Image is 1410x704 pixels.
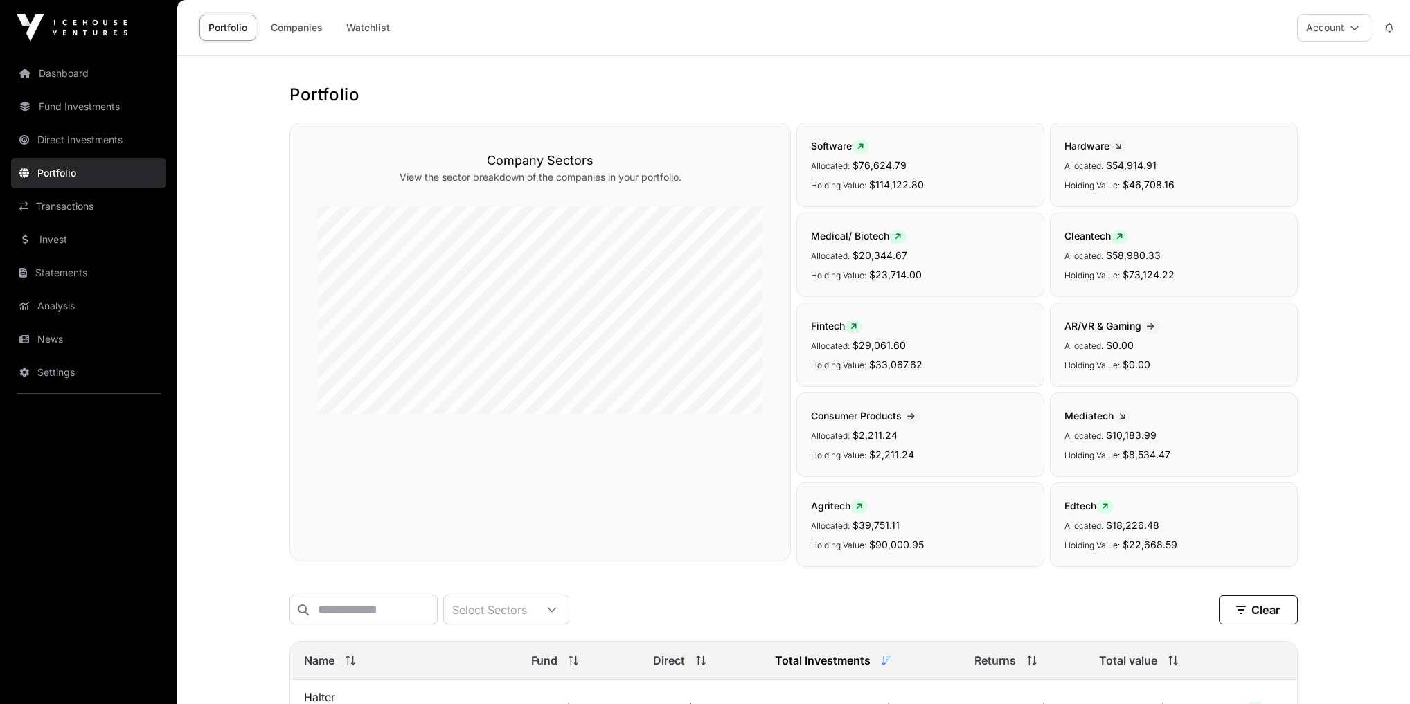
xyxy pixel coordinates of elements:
button: Account [1297,14,1371,42]
span: $10,183.99 [1106,429,1157,441]
p: View the sector breakdown of the companies in your portfolio. [318,170,762,184]
button: Clear [1219,595,1298,624]
span: $0.00 [1123,359,1150,370]
a: Analysis [11,291,166,321]
span: Agritech [811,500,868,512]
span: Total Investments [775,652,871,669]
span: $114,122.80 [869,179,924,190]
span: Allocated: [1064,521,1103,531]
span: Allocated: [1064,251,1103,261]
span: $46,708.16 [1123,179,1175,190]
span: Name [304,652,334,669]
span: $20,344.67 [853,249,907,261]
h3: Company Sectors [318,151,762,170]
span: $8,534.47 [1123,449,1170,460]
span: Allocated: [1064,341,1103,351]
span: Holding Value: [811,270,866,280]
a: Watchlist [337,15,399,41]
span: Mediatech [1064,410,1131,422]
a: Settings [11,357,166,388]
span: Holding Value: [1064,450,1120,460]
span: $90,000.95 [869,539,924,550]
span: Allocated: [811,161,850,171]
span: $29,061.60 [853,339,906,351]
span: Software [811,140,869,152]
a: Fund Investments [11,91,166,122]
span: Allocated: [811,251,850,261]
span: Total value [1099,652,1157,669]
a: Invest [11,224,166,255]
span: Fintech [811,320,862,332]
span: $39,751.11 [853,519,900,531]
span: $33,067.62 [869,359,922,370]
span: Returns [974,652,1016,669]
span: Direct [653,652,685,669]
a: Statements [11,258,166,288]
span: $73,124.22 [1123,269,1175,280]
span: $23,714.00 [869,269,922,280]
span: $22,668.59 [1123,539,1177,550]
iframe: Chat Widget [1341,638,1410,704]
a: News [11,324,166,354]
span: Medical/ Biotech [811,230,907,242]
a: Transactions [11,191,166,222]
h1: Portfolio [289,84,1298,106]
span: Holding Value: [1064,270,1120,280]
span: Fund [531,652,557,669]
img: Icehouse Ventures Logo [17,14,127,42]
a: Portfolio [199,15,256,41]
span: Allocated: [1064,431,1103,441]
span: $58,980.33 [1106,249,1161,261]
span: $2,211.24 [853,429,898,441]
a: Companies [262,15,332,41]
span: $54,914.91 [1106,159,1157,171]
span: $18,226.48 [1106,519,1159,531]
span: $0.00 [1106,339,1134,351]
a: Dashboard [11,58,166,89]
span: Holding Value: [811,360,866,370]
span: $76,624.79 [853,159,907,171]
span: Holding Value: [811,180,866,190]
span: Allocated: [811,431,850,441]
span: Cleantech [1064,230,1128,242]
span: $2,211.24 [869,449,914,460]
span: AR/VR & Gaming [1064,320,1160,332]
span: Holding Value: [1064,360,1120,370]
span: Allocated: [811,341,850,351]
a: Halter [304,690,335,704]
span: Holding Value: [811,540,866,550]
span: Consumer Products [811,410,920,422]
span: Allocated: [811,521,850,531]
a: Portfolio [11,158,166,188]
span: Holding Value: [1064,540,1120,550]
a: Direct Investments [11,125,166,155]
span: Edtech [1064,500,1114,512]
span: Holding Value: [811,450,866,460]
span: Holding Value: [1064,180,1120,190]
span: Allocated: [1064,161,1103,171]
span: Hardware [1064,140,1127,152]
div: Select Sectors [444,595,535,624]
